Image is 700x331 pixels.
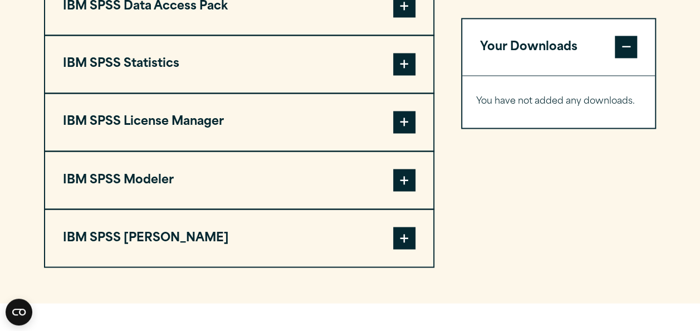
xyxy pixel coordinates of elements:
[45,94,433,150] button: IBM SPSS License Manager
[45,36,433,93] button: IBM SPSS Statistics
[45,210,433,266] button: IBM SPSS [PERSON_NAME]
[476,94,642,110] p: You have not added any downloads.
[45,152,433,208] button: IBM SPSS Modeler
[6,299,32,325] button: Open CMP widget
[462,19,655,76] button: Your Downloads
[462,76,655,128] div: Your Downloads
